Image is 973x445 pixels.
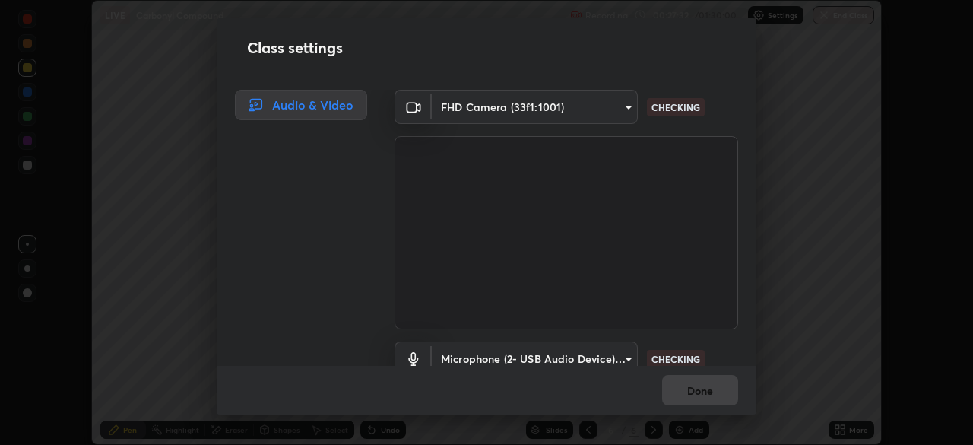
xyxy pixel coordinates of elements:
[247,37,343,59] h2: Class settings
[235,90,367,120] div: Audio & Video
[432,90,638,124] div: FHD Camera (33f1:1001)
[432,342,638,376] div: FHD Camera (33f1:1001)
[651,352,700,366] p: CHECKING
[651,100,700,114] p: CHECKING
